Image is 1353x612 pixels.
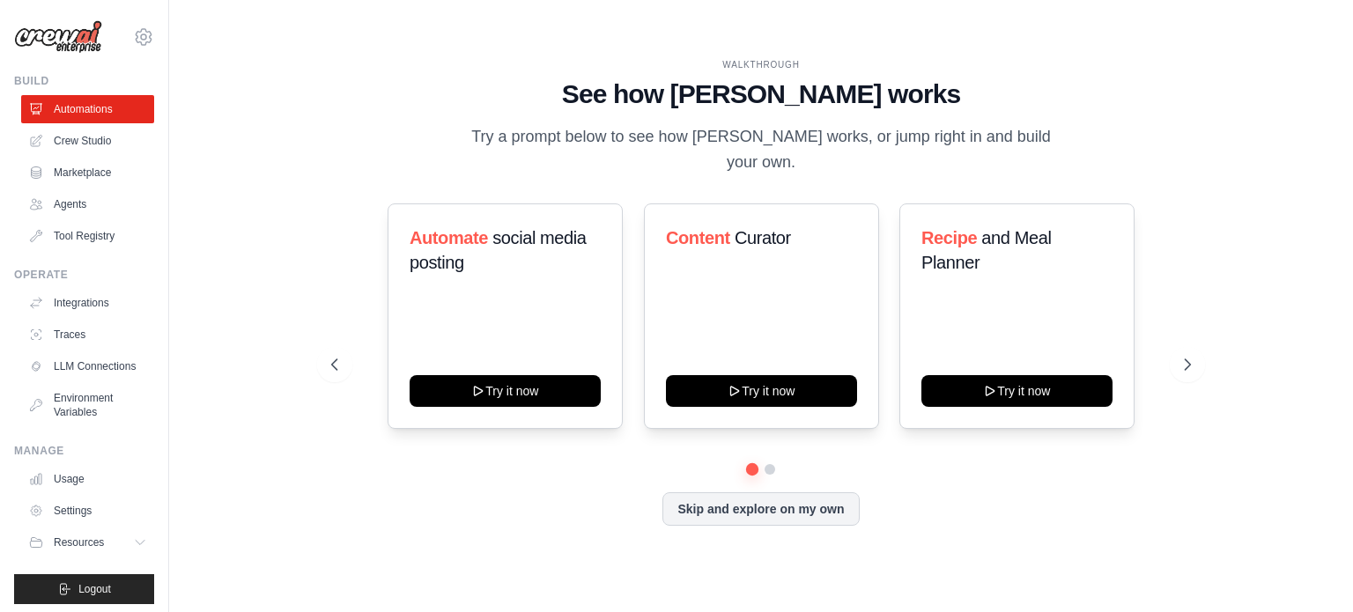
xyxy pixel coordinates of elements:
[21,190,154,218] a: Agents
[14,444,154,458] div: Manage
[14,268,154,282] div: Operate
[21,352,154,380] a: LLM Connections
[78,582,111,596] span: Logout
[21,321,154,349] a: Traces
[921,228,1051,272] span: and Meal Planner
[21,127,154,155] a: Crew Studio
[54,535,104,549] span: Resources
[735,228,791,247] span: Curator
[1265,527,1353,612] iframe: Chat Widget
[14,74,154,88] div: Build
[465,124,1057,176] p: Try a prompt below to see how [PERSON_NAME] works, or jump right in and build your own.
[21,222,154,250] a: Tool Registry
[21,95,154,123] a: Automations
[14,20,102,54] img: Logo
[21,289,154,317] a: Integrations
[662,492,859,526] button: Skip and explore on my own
[410,228,587,272] span: social media posting
[410,375,601,407] button: Try it now
[666,375,857,407] button: Try it now
[921,228,977,247] span: Recipe
[14,574,154,604] button: Logout
[21,384,154,426] a: Environment Variables
[21,528,154,557] button: Resources
[666,228,730,247] span: Content
[21,497,154,525] a: Settings
[21,159,154,187] a: Marketplace
[410,228,488,247] span: Automate
[21,465,154,493] a: Usage
[331,78,1191,110] h1: See how [PERSON_NAME] works
[921,375,1113,407] button: Try it now
[331,58,1191,71] div: WALKTHROUGH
